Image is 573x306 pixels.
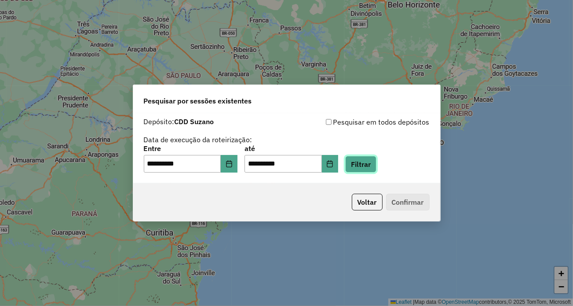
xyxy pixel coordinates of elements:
label: Depósito: [144,116,214,127]
button: Filtrar [345,156,376,173]
span: Pesquisar por sessões existentes [144,96,252,106]
label: até [245,143,338,154]
strong: CDD Suzano [175,117,214,126]
button: Choose Date [322,155,339,173]
button: Choose Date [221,155,237,173]
label: Data de execução da roteirização: [144,134,252,145]
button: Voltar [352,194,383,210]
label: Entre [144,143,237,154]
div: Pesquisar em todos depósitos [287,117,430,127]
